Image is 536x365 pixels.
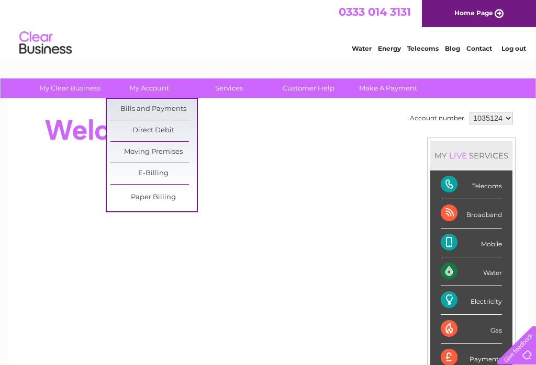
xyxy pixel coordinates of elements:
[441,199,502,228] div: Broadband
[110,99,197,120] a: Bills and Payments
[345,78,431,98] a: Make A Payment
[106,78,193,98] a: My Account
[110,163,197,184] a: E-Billing
[466,44,492,52] a: Contact
[445,44,460,52] a: Blog
[339,5,411,18] a: 0333 014 3131
[27,78,113,98] a: My Clear Business
[407,109,467,127] td: Account number
[441,257,502,286] div: Water
[110,142,197,163] a: Moving Premises
[352,44,372,52] a: Water
[378,44,401,52] a: Energy
[501,44,526,52] a: Log out
[430,141,512,170] div: MY SERVICES
[441,286,502,315] div: Electricity
[21,6,516,51] div: Clear Business is a trading name of Verastar Limited (registered in [GEOGRAPHIC_DATA] No. 3667643...
[447,151,469,161] div: LIVE
[110,187,197,208] a: Paper Billing
[265,78,352,98] a: Customer Help
[441,170,502,199] div: Telecoms
[441,229,502,257] div: Mobile
[407,44,439,52] a: Telecoms
[110,120,197,141] a: Direct Debit
[19,27,72,59] img: logo.png
[186,78,272,98] a: Services
[441,315,502,344] div: Gas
